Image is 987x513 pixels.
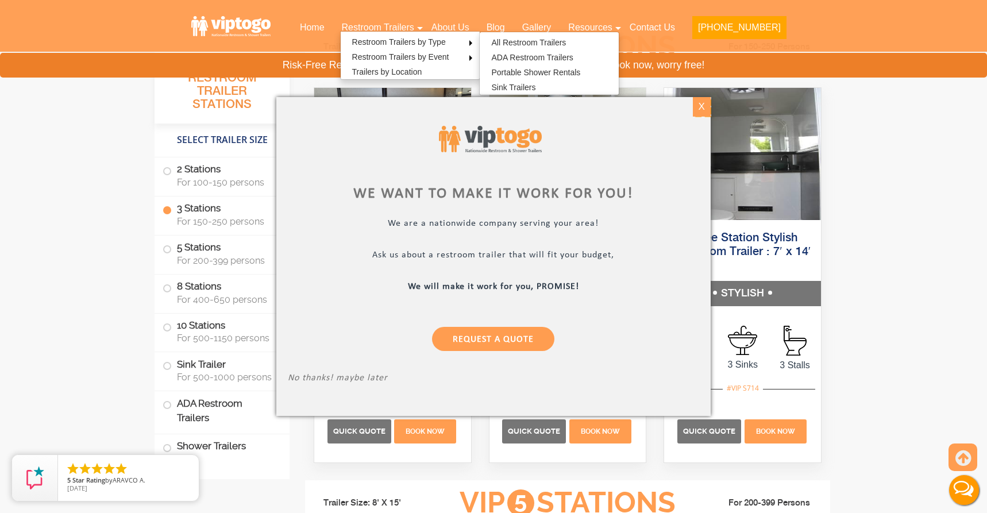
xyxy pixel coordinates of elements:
li:  [114,462,128,476]
p: No thanks! maybe later [288,373,699,386]
span: ARAVCO A. [113,476,145,484]
span: [DATE] [67,484,87,492]
button: Live Chat [941,467,987,513]
a: Request a Quote [433,327,555,351]
span: Star Rating [72,476,105,484]
li:  [102,462,116,476]
p: Ask us about a restroom trailer that will fit your budget, [288,250,699,263]
span: by [67,477,190,485]
li:  [90,462,104,476]
li:  [78,462,92,476]
span: 5 [67,476,71,484]
b: We will make it work for you, PROMISE! [408,282,579,291]
p: We are a nationwide company serving your area! [288,218,699,232]
li:  [66,462,80,476]
div: We want to make it work for you! [288,187,699,201]
div: X [693,97,711,117]
img: viptogo logo [439,126,542,152]
img: Review Rating [24,466,47,489]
